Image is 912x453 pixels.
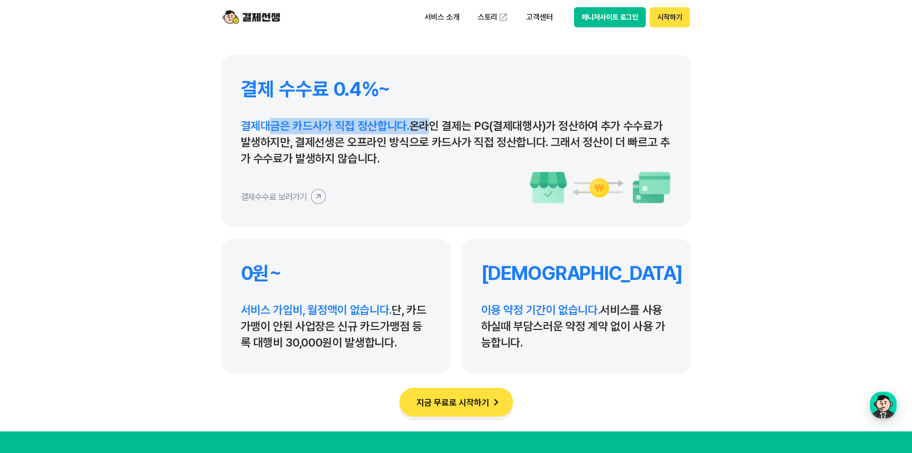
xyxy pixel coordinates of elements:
span: 서비스 가입비, 월정액이 없습니다. [241,303,392,317]
a: 스토리 [471,8,515,27]
button: 매니저사이트 로그인 [574,7,646,27]
a: 홈 [3,304,63,328]
button: 시작하기 [650,7,689,27]
span: 홈 [30,318,36,326]
img: 수수료 이미지 [529,171,672,204]
p: 단, 카드가맹이 안된 사업장은 신규 카드가맹점 등록 대행비 30,000원이 발생합니다. [241,302,431,351]
span: 이용 약정 기간이 없습니다. [481,303,600,317]
a: 대화 [63,304,124,328]
img: 화살표 아이콘 [489,395,503,409]
p: 온라인 결제는 PG(결제대행사)가 정산하여 추가 수수료가 발생하지만, 결제선생은 오프라인 방식으로 카드사가 직접 정산합니다. 그래서 정산이 더 빠르고 추가 수수료가 발생하지 ... [241,118,672,167]
span: 설정 [148,318,159,326]
h4: [DEMOGRAPHIC_DATA] [481,262,672,285]
button: 결제수수료 보러가기 [241,189,326,204]
p: 고객센터 [519,9,559,26]
p: 서비스를 사용하실때 부담스러운 약정 계약 없이 사용 가능합니다. [481,302,672,351]
a: 설정 [124,304,184,328]
h4: 결제 수수료 0.4%~ [241,78,672,101]
button: 지금 무료로 시작하기 [399,388,513,417]
img: 외부 도메인 오픈 [498,12,508,22]
span: 대화 [88,319,99,326]
h4: 0원~ [241,262,431,285]
p: 서비스 소개 [418,9,466,26]
span: 결제대금은 카드사가 직접 정산합니다. [241,119,409,133]
img: logo [223,8,280,26]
